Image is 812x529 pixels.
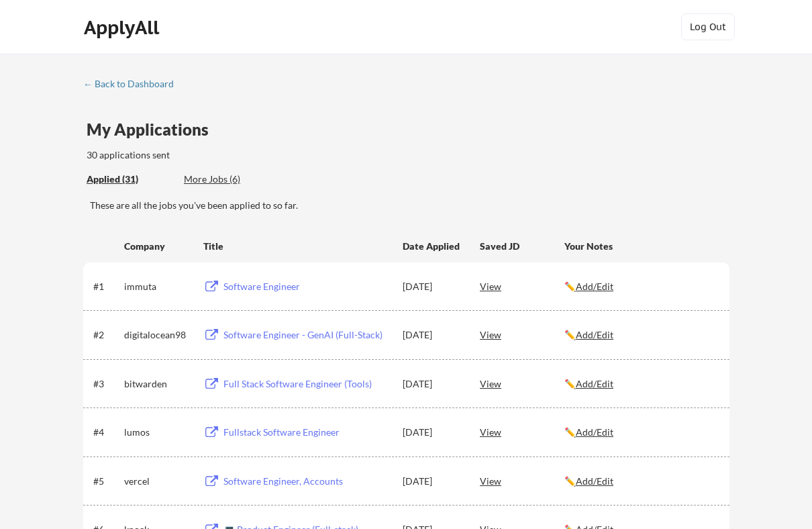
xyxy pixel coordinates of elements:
div: ✏️ [564,328,717,342]
div: Fullstack Software Engineer [223,426,390,439]
div: vercel [124,475,191,488]
div: #2 [93,328,119,342]
div: Full Stack Software Engineer (Tools) [223,377,390,391]
u: Add/Edit [576,281,613,292]
div: [DATE] [403,280,462,293]
u: Add/Edit [576,329,613,340]
div: #3 [93,377,119,391]
div: These are all the jobs you've been applied to so far. [87,173,174,187]
div: ✏️ [564,377,717,391]
div: View [480,469,564,493]
div: ← Back to Dashboard [83,79,184,89]
div: 30 applications sent [87,148,346,162]
div: #5 [93,475,119,488]
div: #1 [93,280,119,293]
u: Add/Edit [576,475,613,487]
div: View [480,420,564,444]
div: View [480,274,564,298]
u: Add/Edit [576,378,613,389]
div: Applied (31) [87,173,174,186]
div: These are all the jobs you've been applied to so far. [90,199,729,212]
div: immuta [124,280,191,293]
div: #4 [93,426,119,439]
div: Software Engineer, Accounts [223,475,390,488]
div: [DATE] [403,328,462,342]
div: ✏️ [564,426,717,439]
a: ← Back to Dashboard [83,79,184,92]
div: Company [124,240,191,253]
div: View [480,322,564,346]
div: Date Applied [403,240,462,253]
div: bitwarden [124,377,191,391]
div: [DATE] [403,426,462,439]
div: [DATE] [403,377,462,391]
button: Log Out [681,13,735,40]
div: Title [203,240,390,253]
div: View [480,371,564,395]
div: [DATE] [403,475,462,488]
div: ✏️ [564,280,717,293]
div: ✏️ [564,475,717,488]
div: My Applications [87,122,219,138]
div: Saved JD [480,234,564,258]
div: More Jobs (6) [184,173,283,186]
div: Software Engineer - GenAI (Full-Stack) [223,328,390,342]
div: Your Notes [564,240,717,253]
div: Software Engineer [223,280,390,293]
div: ApplyAll [84,16,163,39]
u: Add/Edit [576,426,613,438]
div: These are job applications we think you'd be a good fit for, but couldn't apply you to automatica... [184,173,283,187]
div: lumos [124,426,191,439]
div: digitalocean98 [124,328,191,342]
